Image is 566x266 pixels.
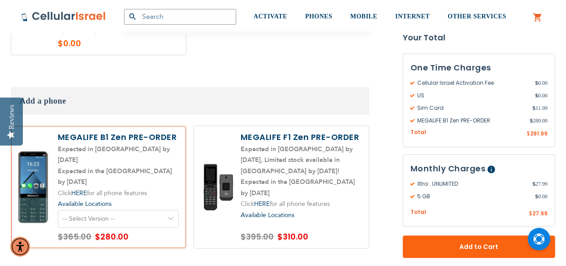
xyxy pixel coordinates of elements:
span: Xtra : UNLIMITED [410,180,532,188]
span: $ [532,180,536,188]
span: Cellular Israel Activation Fee [410,79,535,87]
span: 0.00 [535,79,548,87]
span: 27.99 [532,180,548,188]
a: HERE [254,200,270,208]
strong: Your Total [403,31,555,45]
span: Total [410,129,426,137]
span: 11.99 [532,105,548,113]
span: INTERNET [395,13,430,20]
span: MEGALIFE B1 Zen PRE-ORDER [410,117,530,125]
span: $ [529,210,532,218]
div: Reviews [8,105,16,129]
span: 0.00 [535,92,548,100]
span: $ [527,131,530,139]
input: Search [124,9,236,25]
span: US [410,92,535,100]
span: Add a phone [20,96,66,105]
div: Accessibility Menu [10,237,30,257]
span: Sim Card [410,105,532,113]
a: Available Locations [58,200,112,208]
h3: One Time Charges [410,61,548,75]
span: OTHER SERVICES [448,13,506,20]
span: Monthly Charges [410,163,486,174]
span: Total [410,209,426,217]
span: PHONES [305,13,333,20]
span: $ [535,79,538,87]
span: 5 GB [410,193,535,201]
span: $ [530,117,533,125]
span: Add to Cart [432,243,526,252]
span: 27.99 [532,210,548,218]
span: $ [535,92,538,100]
button: Add to Cart [403,236,555,258]
span: ACTIVATE [254,13,287,20]
span: Help [488,166,495,174]
span: $ [532,105,536,113]
span: MOBILE [350,13,378,20]
span: $ [535,193,538,201]
span: 291.99 [530,130,548,138]
span: 0.00 [535,193,548,201]
a: Available Locations [241,211,294,219]
a: HERE [71,189,87,197]
span: 280.00 [530,117,548,125]
img: Cellular Israel Logo [21,11,106,22]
